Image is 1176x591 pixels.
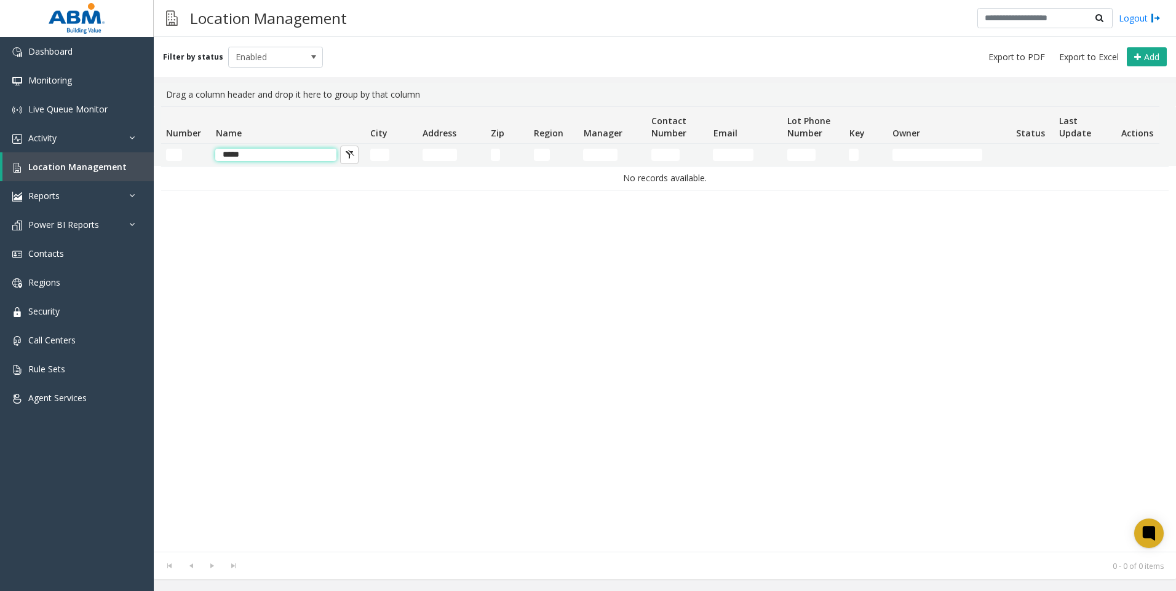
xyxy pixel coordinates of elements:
[578,144,646,166] td: Manager Filter
[491,149,501,161] input: Zip Filter
[166,3,178,33] img: pageIcon
[163,52,223,63] label: Filter by status
[28,219,99,230] span: Power BI Reports
[1127,47,1167,67] button: Add
[12,249,22,259] img: 'icon'
[983,49,1050,66] button: Export to PDF
[28,334,76,346] span: Call Centers
[1054,144,1116,166] td: Last Update Filter
[12,76,22,86] img: 'icon'
[1054,49,1124,66] button: Export to Excel
[1011,144,1054,166] td: Status Filter
[1059,115,1091,139] span: Last Update
[888,144,1011,166] td: Owner Filter
[486,144,529,166] td: Zip Filter
[370,149,389,161] input: City Filter
[229,47,304,67] span: Enabled
[787,115,830,139] span: Lot Phone Number
[12,134,22,144] img: 'icon'
[28,363,65,375] span: Rule Sets
[28,248,64,259] span: Contacts
[28,392,87,404] span: Agent Services
[12,163,22,173] img: 'icon'
[28,132,57,144] span: Activity
[583,149,618,161] input: Manager Filter
[2,152,154,181] a: Location Management
[161,83,1169,106] div: Drag a column header and drop it here to group by that column
[184,3,353,33] h3: Location Management
[28,161,127,173] span: Location Management
[423,127,456,139] span: Address
[216,127,242,139] span: Name
[166,149,182,161] input: Number Filter
[584,127,622,139] span: Manager
[844,144,887,166] td: Key Filter
[1144,51,1159,63] span: Add
[1119,12,1161,25] a: Logout
[252,561,1164,571] kendo-pager-info: 0 - 0 of 0 items
[28,74,72,86] span: Monitoring
[849,127,865,139] span: Key
[154,106,1176,552] div: Data table
[849,149,859,161] input: Key Filter
[651,149,680,161] input: Contact Number Filter
[1151,12,1161,25] img: logout
[166,127,201,139] span: Number
[713,149,753,161] input: Email Filter
[161,166,1169,190] td: No records available.
[28,190,60,202] span: Reports
[12,278,22,288] img: 'icon'
[646,144,708,166] td: Contact Number Filter
[418,144,486,166] td: Address Filter
[529,144,578,166] td: Region Filter
[491,127,504,139] span: Zip
[365,144,418,166] td: City Filter
[651,115,686,139] span: Contact Number
[12,365,22,375] img: 'icon'
[28,305,60,317] span: Security
[1116,107,1159,144] th: Actions
[782,144,844,166] td: Lot Phone Number Filter
[708,144,782,166] td: Email Filter
[713,127,737,139] span: Email
[12,105,22,115] img: 'icon'
[892,127,920,139] span: Owner
[1059,51,1119,63] span: Export to Excel
[534,149,550,161] input: Region Filter
[161,144,210,166] td: Number Filter
[12,394,22,404] img: 'icon'
[215,149,336,161] input: Name Filter
[1011,107,1054,144] th: Status
[210,144,365,166] td: Name Filter
[787,149,816,161] input: Lot Phone Number Filter
[28,276,60,288] span: Regions
[12,336,22,346] img: 'icon'
[988,51,1045,63] span: Export to PDF
[370,127,387,139] span: City
[12,221,22,230] img: 'icon'
[423,149,457,161] input: Address Filter
[12,307,22,317] img: 'icon'
[340,146,359,164] button: Clear
[534,127,563,139] span: Region
[28,103,108,115] span: Live Queue Monitor
[12,47,22,57] img: 'icon'
[12,192,22,202] img: 'icon'
[28,45,73,57] span: Dashboard
[892,149,983,161] input: Owner Filter
[1116,144,1159,166] td: Actions Filter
